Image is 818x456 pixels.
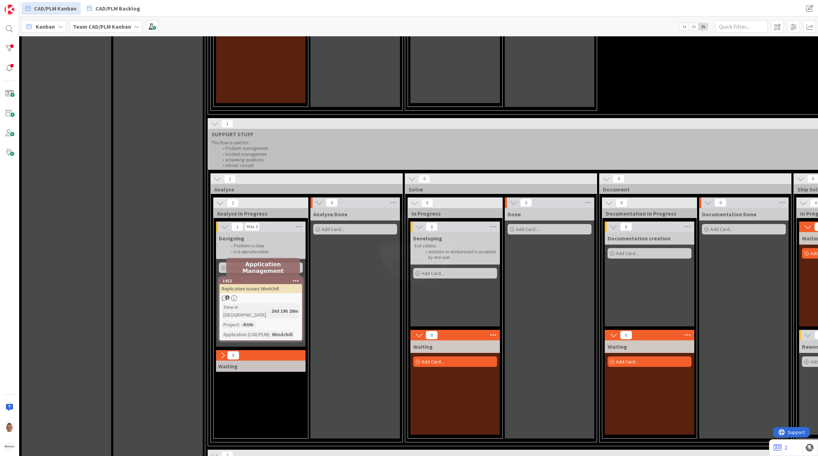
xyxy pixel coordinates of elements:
div: 1922 [223,278,302,283]
span: Solve [409,186,588,193]
span: Developing [413,235,442,242]
div: 1922Replication Issues Windchill [220,278,302,293]
span: 1 [231,223,243,231]
img: Visit kanbanzone.com [5,5,14,14]
span: 1 [225,295,230,300]
span: Add Card... [422,270,444,276]
a: CAD/PLM Backlog [83,2,144,15]
div: Max 3 [247,225,258,229]
div: -RUN- [240,321,256,328]
span: Add Card... [710,226,733,232]
b: Team CAD/PLM Kanban [73,23,131,30]
div: Application (CAD/PLM) [222,331,269,338]
div: 20d 19h 28m [270,307,300,315]
span: 1 [227,199,239,207]
span: 3x [698,23,708,30]
span: Add Card... [422,359,444,365]
div: Replication Issues Windchill [220,284,302,293]
div: Windchill [270,331,294,338]
span: Support [15,1,32,9]
span: Add Card... [616,359,638,365]
h5: Application Management [229,261,297,274]
span: 0 [520,198,532,207]
span: Documentation creation [608,235,670,242]
a: CAD/PLM Kanban [21,2,81,15]
span: 0 [227,351,239,360]
span: Analyse [214,186,394,193]
input: Quick Filter... [715,20,768,33]
span: Documentation In Progress [606,210,688,217]
span: Add Card... [616,250,638,256]
span: Waiting [218,363,238,370]
span: 0 [426,223,438,231]
span: 1 [224,175,236,183]
span: 2x [689,23,698,30]
span: Waiting [413,343,433,350]
li: solution or workaround is accepted by end-user [422,249,496,261]
span: 0 [613,175,625,183]
div: 1922 [220,278,302,284]
p: Exit criteria: [415,243,496,249]
span: Add Card... [322,226,344,232]
span: 0 [620,331,632,339]
span: 0 [421,199,433,207]
div: Project [222,321,239,328]
li: Problem is clear [227,243,302,249]
span: : [269,331,270,338]
span: Analyse In Progress [217,210,299,217]
span: Designing [219,235,244,242]
span: Done [508,211,521,218]
span: 0 [426,331,438,339]
span: CAD/PLM Backlog [95,4,140,13]
span: Kanban [36,22,55,31]
a: 2 [774,443,787,452]
img: TJ [5,422,14,432]
span: In Progress [411,210,494,217]
span: CAD/PLM Kanban [34,4,77,13]
li: Is it reproduceable [227,249,302,255]
span: 1 [221,120,233,128]
div: Time in [GEOGRAPHIC_DATA] [222,303,268,319]
span: 0 [620,223,632,231]
span: 0 [326,198,338,207]
span: : [239,321,240,328]
span: 0 [715,198,726,207]
span: Waiting [608,343,627,350]
span: 0 [616,199,627,207]
span: 1x [680,23,689,30]
span: Document [603,186,782,193]
span: : [268,307,270,315]
img: avatar [5,442,14,451]
span: Documentation Done [702,211,756,218]
span: 0 [418,175,430,183]
span: Analyse Done [313,211,347,218]
span: Add Card... [516,226,538,232]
